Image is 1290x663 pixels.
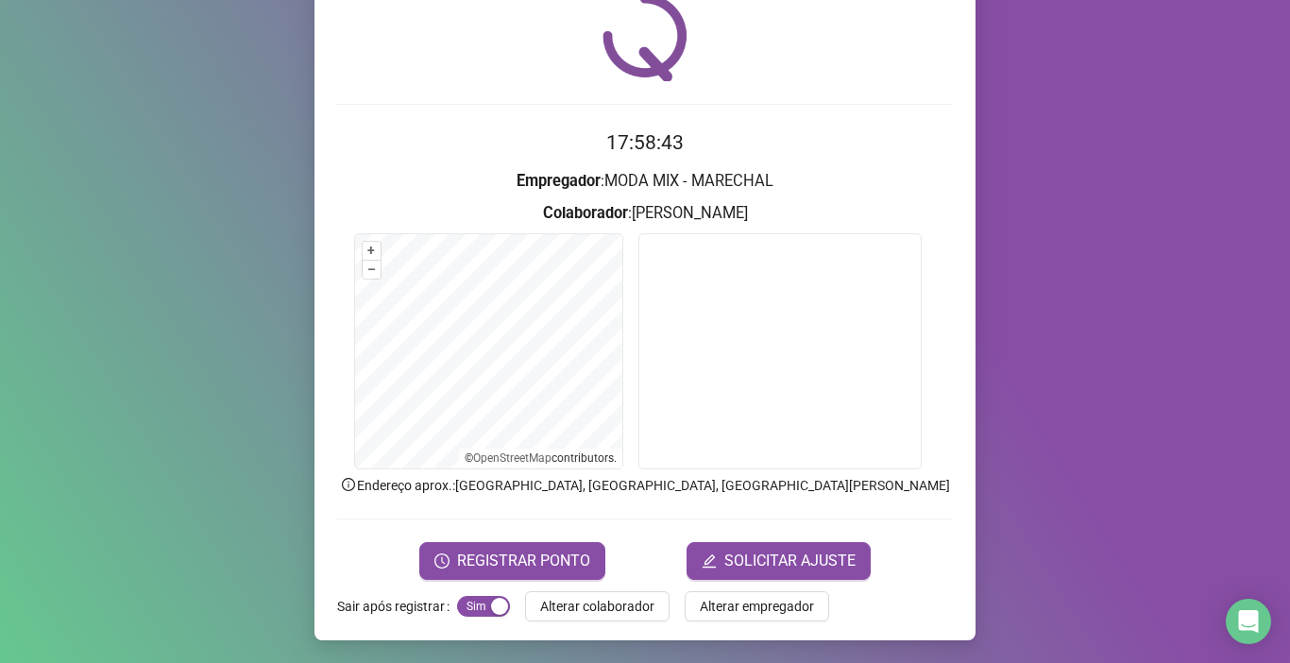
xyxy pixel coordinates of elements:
[700,596,814,617] span: Alterar empregador
[419,542,605,580] button: REGISTRAR PONTO
[1226,599,1271,644] div: Open Intercom Messenger
[702,553,717,569] span: edit
[337,475,953,496] p: Endereço aprox. : [GEOGRAPHIC_DATA], [GEOGRAPHIC_DATA], [GEOGRAPHIC_DATA][PERSON_NAME]
[685,591,829,621] button: Alterar empregador
[465,451,617,465] li: © contributors.
[337,169,953,194] h3: : MODA MIX - MARECHAL
[724,550,856,572] span: SOLICITAR AJUSTE
[434,553,450,569] span: clock-circle
[363,261,381,279] button: –
[525,591,670,621] button: Alterar colaborador
[340,476,357,493] span: info-circle
[457,550,590,572] span: REGISTRAR PONTO
[363,242,381,260] button: +
[606,131,684,154] time: 17:58:43
[337,201,953,226] h3: : [PERSON_NAME]
[543,204,628,222] strong: Colaborador
[337,591,457,621] label: Sair após registrar
[517,172,601,190] strong: Empregador
[473,451,552,465] a: OpenStreetMap
[540,596,654,617] span: Alterar colaborador
[687,542,871,580] button: editSOLICITAR AJUSTE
